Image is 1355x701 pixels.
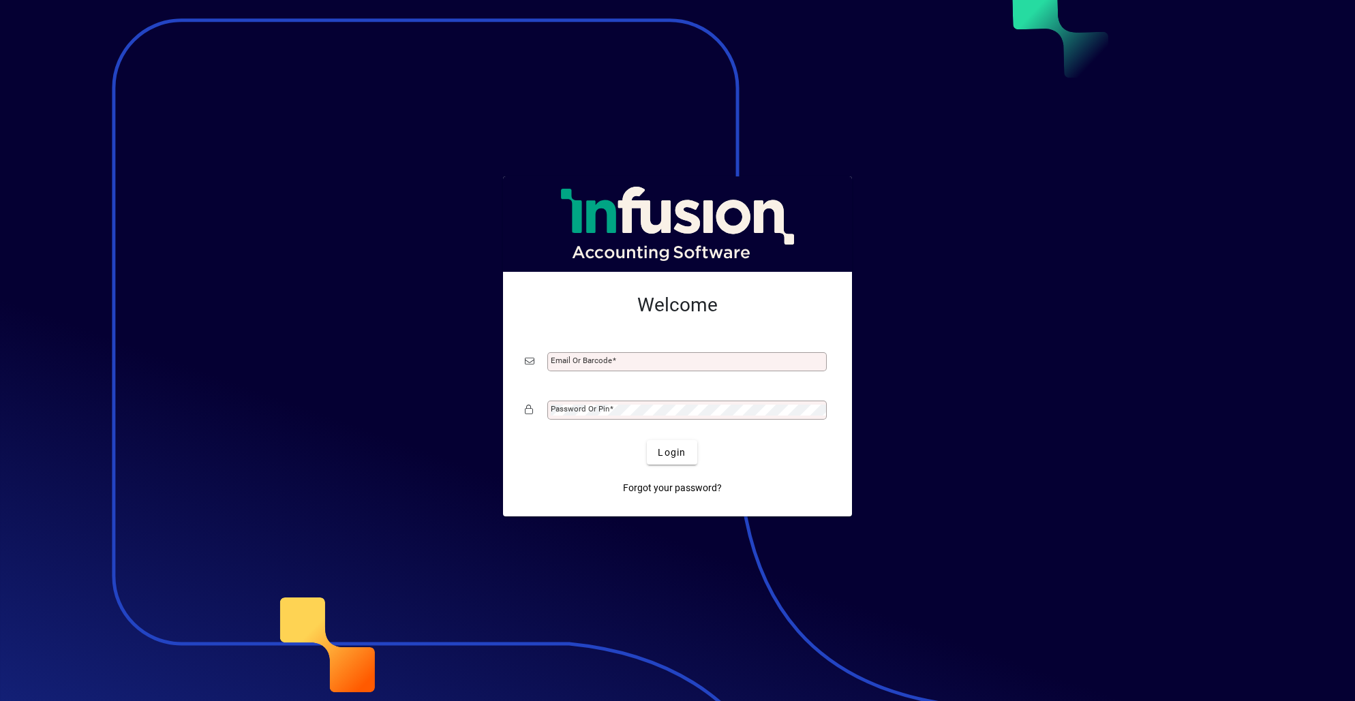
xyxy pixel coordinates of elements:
[551,404,609,414] mat-label: Password or Pin
[525,294,830,317] h2: Welcome
[647,440,697,465] button: Login
[658,446,686,460] span: Login
[623,481,722,495] span: Forgot your password?
[618,476,727,500] a: Forgot your password?
[551,356,612,365] mat-label: Email or Barcode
